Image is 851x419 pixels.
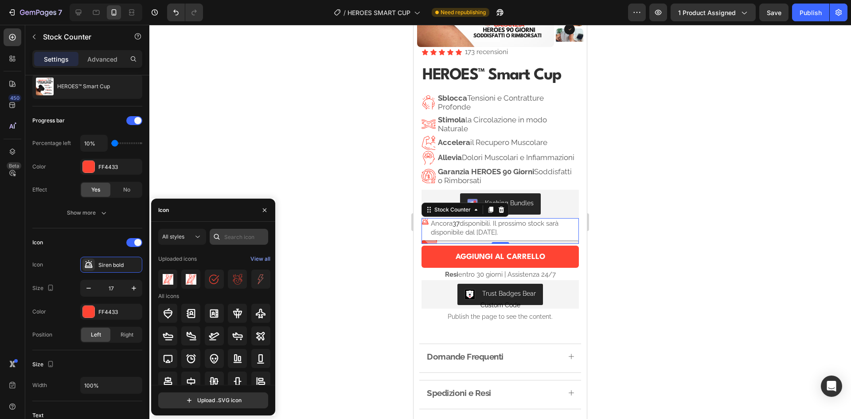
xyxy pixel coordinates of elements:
button: Show more [32,205,142,221]
strong: Resi [31,246,45,254]
button: Upload .SVG icon [158,392,268,408]
div: Width [32,381,47,389]
div: Uploaded icons [158,252,197,266]
div: Size [32,282,56,294]
div: Progress bar [32,117,65,125]
div: 450 [8,94,21,102]
div: Kaching Bundles [71,174,120,183]
div: Size [32,359,56,371]
p: Advanced [87,55,117,64]
div: Icon [32,261,43,269]
div: Effect [32,186,47,194]
h1: HEROES™ Smart Cup [8,37,165,64]
button: All styles [158,229,206,245]
div: Siren bold [98,261,140,269]
p: entro 30 giorni | Assistenza 24/7 [9,246,164,254]
span: il Recupero Muscolare [24,113,134,122]
div: Show more [67,208,108,217]
span: Publish the page to see the content. [7,287,166,296]
p: HEROES™ Smart Cup [57,83,110,90]
div: Publish [800,8,822,17]
span: Left [91,331,101,339]
div: FF4433 [98,163,140,171]
button: Trust Badges Bear [44,259,129,280]
strong: Accelera [24,113,57,122]
p: Ancora disponibili. Il prossimo stock sarà disponibile dal [DATE]. [17,195,165,212]
span: Save [767,9,781,16]
div: Upload .SVG icon [185,396,242,405]
div: Beta [7,162,21,169]
span: Dolori Muscolari e Infiammazioni [24,128,161,137]
button: View all [250,252,271,266]
span: Tensioni e Contratture Profonde [24,69,130,86]
div: Icon [32,239,43,247]
input: Auto [81,377,142,393]
div: View all [250,254,270,264]
img: CLDR_q6erfwCEAE=.png [51,264,62,275]
span: Soddisfatti o Rimborsati [24,142,158,160]
span: 1 product assigned [678,8,736,17]
div: Stock Counter [19,181,59,189]
span: Right [121,331,133,339]
div: Open Intercom Messenger [821,376,842,397]
strong: Stimola [24,90,52,99]
p: Settings [44,55,69,64]
div: All icons [158,292,179,300]
div: AGGIUNGI AL CARRELLO [42,227,132,237]
span: 37 [39,195,46,203]
div: Color [32,163,46,171]
span: HEROES SMART CUP [347,8,410,17]
strong: Sblocca [24,69,54,78]
p: Domande Frequenti [13,324,90,339]
input: Auto [81,135,107,151]
img: product feature img [36,78,54,95]
button: 7 [4,4,66,21]
span: la Circolazione in modo Naturale [24,90,133,108]
img: KachingBundles.png [54,174,64,184]
span: Need republishing [441,8,486,16]
strong: Allevia [24,128,48,137]
span: All styles [162,233,184,240]
p: Spedizioni e Resi [13,360,78,376]
div: Position [32,331,52,339]
div: FF4433 [98,308,140,316]
button: AGGIUNGI AL CARRELLO [8,221,165,243]
div: Undo/Redo [167,4,203,21]
div: Icon [158,206,169,214]
p: 7 [58,7,62,18]
div: Percentage left [32,139,71,147]
iframe: Design area [414,25,587,419]
div: Color [32,308,46,316]
strong: Garanzia HEROES 90 Giorni [24,142,121,151]
input: Search icon [210,229,268,245]
button: Kaching Bundles [47,168,127,190]
button: Publish [792,4,829,21]
span: Custom Code [7,275,166,286]
div: Trust Badges Bear [69,264,122,274]
p: 173 recensioni [51,21,94,33]
span: Yes [91,186,100,194]
p: Stock Counter [43,31,118,42]
input: Enter size [97,280,126,296]
span: / [344,8,346,17]
span: No [123,186,130,194]
button: Save [759,4,789,21]
button: 1 product assigned [671,4,756,21]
